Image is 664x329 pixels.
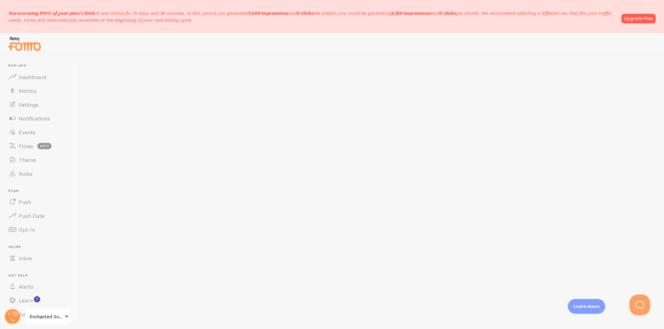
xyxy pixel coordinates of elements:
b: 1,028 impressions [249,10,288,16]
span: Events [19,129,36,136]
svg: <p>Watch New Feature Tutorials!</p> [34,296,40,302]
a: Learn [4,293,75,307]
a: Notifications [4,112,75,125]
b: 0 clicks [439,10,456,16]
img: fomo-relay-logo-orange.svg [7,35,42,52]
b: 2,120 impressions [391,10,431,16]
a: Events [4,125,75,139]
span: You are using 100% of your plan's limit. [8,10,96,16]
a: Alerts [4,280,75,293]
a: Opt-In [4,223,75,236]
span: Opt-In [19,226,35,233]
a: Metrics [4,84,75,98]
a: Flows beta [4,139,75,153]
a: Settings [4,98,75,112]
span: Notifications [19,115,50,122]
span: Learn [19,297,33,304]
span: Enchanted Soul [30,312,63,321]
p: Learn more [573,303,600,310]
a: Support [4,307,75,321]
b: 0 clicks [297,10,314,16]
p: It was active for 15 days and 36 minutes. In this period you generated We predict you could be ge... [8,10,617,23]
span: Theme [19,156,36,163]
span: Pop-ups [8,64,75,68]
a: Theme [4,153,75,167]
a: Dashboard [4,70,75,84]
span: Settings [19,101,39,108]
span: Flows [19,143,33,149]
span: Dashboard [19,74,46,80]
a: Rules [4,167,75,181]
span: beta [37,143,52,149]
span: and [249,10,314,16]
span: Push [19,199,31,205]
span: Inline [19,255,32,262]
a: Inline [4,251,75,265]
span: Inline [8,245,75,249]
span: Alerts [19,283,34,290]
div: Learn more [568,299,605,314]
span: and [391,10,456,16]
a: Upgrade Plan [621,14,656,23]
span: Push Data [19,212,45,219]
a: Push [4,195,75,209]
span: Metrics [19,87,37,94]
a: Enchanted Soul [25,308,72,325]
span: Push [8,189,75,193]
iframe: Help Scout Beacon - Open [629,294,650,315]
span: Rules [19,170,33,177]
a: Push Data [4,209,75,223]
span: Get Help [8,273,75,278]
